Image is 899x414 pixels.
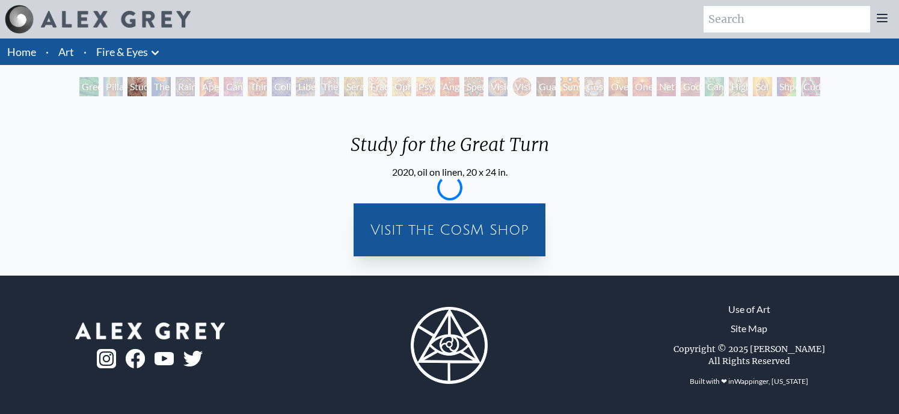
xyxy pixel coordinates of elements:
div: Built with ❤ in [685,372,813,391]
div: Study for the Great Turn [341,134,559,165]
div: Fractal Eyes [368,77,387,96]
div: Seraphic Transport Docking on the Third Eye [344,77,363,96]
div: Cuddle [801,77,820,96]
div: All Rights Reserved [708,355,790,367]
div: Oversoul [609,77,628,96]
div: Copyright © 2025 [PERSON_NAME] [673,343,825,355]
div: Psychomicrograph of a Fractal Paisley Cherub Feather Tip [416,77,435,96]
input: Search [704,6,870,32]
a: Home [7,45,36,58]
div: Collective Vision [272,77,291,96]
img: fb-logo.png [126,349,145,368]
div: Cannafist [705,77,724,96]
img: twitter-logo.png [183,351,203,366]
li: · [41,39,54,65]
div: Rainbow Eye Ripple [176,77,195,96]
div: Angel Skin [440,77,459,96]
div: The Torch [152,77,171,96]
div: Green Hand [79,77,99,96]
div: 2020, oil on linen, 20 x 24 in. [341,165,559,179]
div: Aperture [200,77,219,96]
div: Sunyata [560,77,580,96]
a: Fire & Eyes [96,43,148,60]
div: Pillar of Awareness [103,77,123,96]
a: Art [58,43,74,60]
a: Use of Art [728,302,770,317]
div: Ophanic Eyelash [392,77,411,96]
a: Visit the CoSM Shop [361,211,538,249]
div: Study for the Great Turn [127,77,147,96]
img: ig-logo.png [97,349,116,368]
div: Shpongled [777,77,796,96]
div: Vision Crystal [488,77,508,96]
div: Higher Vision [729,77,748,96]
div: Godself [681,77,700,96]
a: Site Map [731,321,767,336]
div: Spectral Lotus [464,77,483,96]
li: · [79,39,91,65]
div: Cosmic Elf [585,77,604,96]
div: One [633,77,652,96]
div: The Seer [320,77,339,96]
div: Third Eye Tears of Joy [248,77,267,96]
div: Net of Being [657,77,676,96]
div: Cannabis Sutra [224,77,243,96]
div: Sol Invictus [753,77,772,96]
div: Guardian of Infinite Vision [536,77,556,96]
a: Wappinger, [US_STATE] [734,377,808,386]
img: youtube-logo.png [155,352,174,366]
div: Vision Crystal Tondo [512,77,532,96]
div: Liberation Through Seeing [296,77,315,96]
